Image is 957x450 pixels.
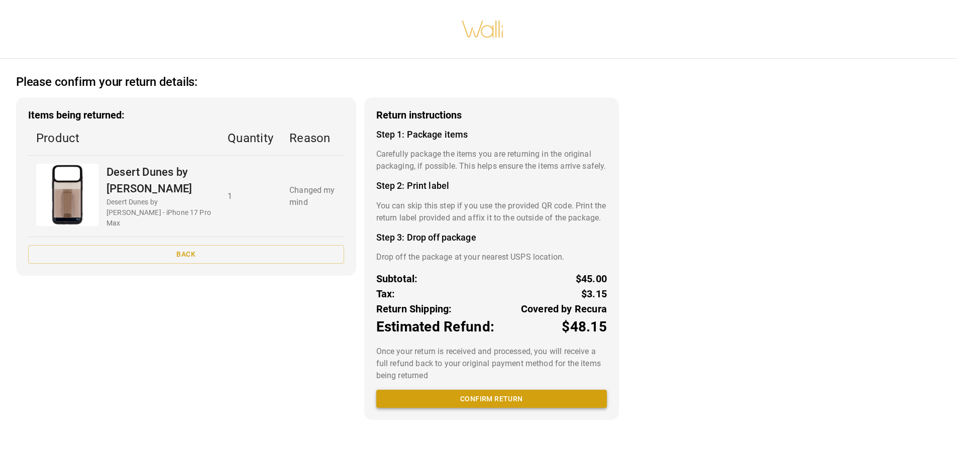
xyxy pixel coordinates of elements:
p: 1 [228,190,273,202]
p: Changed my mind [289,184,336,208]
p: $45.00 [576,271,607,286]
p: Product [36,129,211,147]
p: Subtotal: [376,271,418,286]
button: Confirm return [376,390,607,408]
h4: Step 3: Drop off package [376,232,607,243]
p: Carefully package the items you are returning in the original packaging, if possible. This helps ... [376,148,607,172]
h4: Step 1: Package items [376,129,607,140]
img: walli-inc.myshopify.com [461,8,504,51]
p: $3.15 [581,286,607,301]
p: Once your return is received and processed, you will receive a full refund back to your original ... [376,346,607,382]
button: Back [28,245,344,264]
p: Drop off the package at your nearest USPS location. [376,251,607,263]
h3: Return instructions [376,109,607,121]
p: Estimated Refund: [376,316,494,338]
p: Quantity [228,129,273,147]
p: Return Shipping: [376,301,452,316]
p: You can skip this step if you use the provided QR code. Print the return label provided and affix... [376,200,607,224]
h2: Please confirm your return details: [16,75,197,89]
h3: Items being returned: [28,109,344,121]
p: Desert Dunes by [PERSON_NAME] [107,164,211,197]
p: Tax: [376,286,395,301]
p: $48.15 [562,316,607,338]
p: Desert Dunes by [PERSON_NAME] - iPhone 17 Pro Max [107,197,211,229]
h4: Step 2: Print label [376,180,607,191]
p: Covered by Recura [521,301,607,316]
p: Reason [289,129,336,147]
